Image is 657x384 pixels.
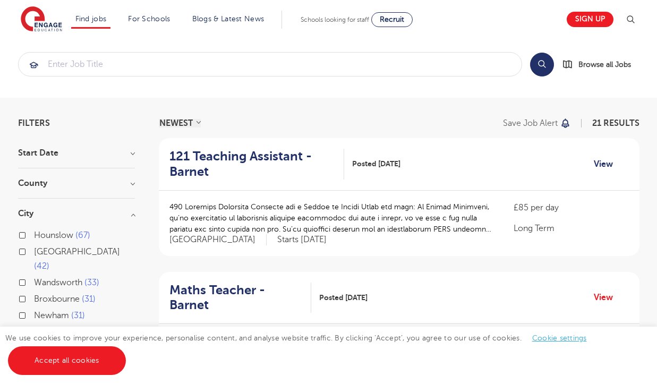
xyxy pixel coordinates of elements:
[319,292,368,303] span: Posted [DATE]
[5,334,598,364] span: We use cookies to improve your experience, personalise content, and analyse website traffic. By c...
[192,15,264,23] a: Blogs & Latest News
[169,201,493,235] p: 490 Loremips Dolorsita Consecte adi e Seddoe te Incidi Utlab etd magn: Al Enimad Minimveni, qu’no...
[34,247,41,254] input: [GEOGRAPHIC_DATA] 42
[352,158,400,169] span: Posted [DATE]
[169,149,344,180] a: 121 Teaching Assistant - Barnet
[169,149,336,180] h2: 121 Teaching Assistant - Barnet
[8,346,126,375] a: Accept all cookies
[301,16,369,23] span: Schools looking for staff
[71,311,85,320] span: 31
[34,311,41,318] input: Newham 31
[75,15,107,23] a: Find jobs
[18,179,135,187] h3: County
[34,247,120,257] span: [GEOGRAPHIC_DATA]
[18,209,135,218] h3: City
[34,294,80,304] span: Broxbourne
[592,118,639,128] span: 21 RESULTS
[21,6,62,33] img: Engage Education
[169,234,267,245] span: [GEOGRAPHIC_DATA]
[34,278,41,285] input: Wandsworth 33
[371,12,413,27] a: Recruit
[532,334,587,342] a: Cookie settings
[82,294,96,304] span: 31
[84,278,99,287] span: 33
[503,119,558,127] p: Save job alert
[503,119,571,127] button: Save job alert
[18,52,522,76] div: Submit
[19,53,522,76] input: Submit
[514,201,628,214] p: £85 per day
[562,58,639,71] a: Browse all Jobs
[594,157,621,171] a: View
[34,231,73,240] span: Hounslow
[75,231,90,240] span: 67
[34,261,49,271] span: 42
[34,311,69,320] span: Newham
[128,15,170,23] a: For Schools
[567,12,613,27] a: Sign up
[594,291,621,304] a: View
[530,53,554,76] button: Search
[578,58,631,71] span: Browse all Jobs
[34,231,41,237] input: Hounslow 67
[169,283,311,313] a: Maths Teacher - Barnet
[34,278,82,287] span: Wandsworth
[18,119,50,127] span: Filters
[277,234,327,245] p: Starts [DATE]
[18,149,135,157] h3: Start Date
[380,15,404,23] span: Recruit
[514,222,628,235] p: Long Term
[169,283,303,313] h2: Maths Teacher - Barnet
[34,294,41,301] input: Broxbourne 31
